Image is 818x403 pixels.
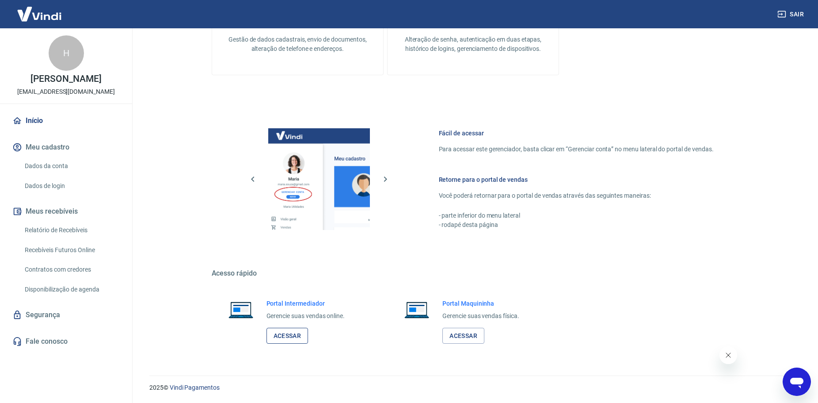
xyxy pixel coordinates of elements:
img: Imagem de um notebook aberto [222,299,259,320]
p: Gerencie suas vendas online. [266,311,345,321]
p: Gestão de dados cadastrais, envio de documentos, alteração de telefone e endereços. [226,35,369,54]
a: Dados de login [21,177,122,195]
h5: Acesso rápido [212,269,735,278]
a: Início [11,111,122,130]
h6: Fácil de acessar [439,129,714,138]
button: Meus recebíveis [11,202,122,221]
a: Contratos com credores [21,261,122,279]
p: - parte inferior do menu lateral [439,211,714,220]
p: Gerencie suas vendas física. [442,311,519,321]
p: [PERSON_NAME] [30,74,101,84]
span: Olá! Precisa de ajuda? [5,6,74,13]
p: Você poderá retornar para o portal de vendas através das seguintes maneiras: [439,191,714,200]
button: Meu cadastro [11,138,122,157]
button: Sair [776,6,807,23]
a: Acessar [266,328,308,344]
h6: Portal Intermediador [266,299,345,308]
p: 2025 © [149,383,797,392]
p: [EMAIL_ADDRESS][DOMAIN_NAME] [17,87,115,96]
a: Fale conosco [11,332,122,351]
img: Vindi [11,0,68,27]
img: Imagem de um notebook aberto [398,299,435,320]
a: Relatório de Recebíveis [21,221,122,239]
a: Segurança [11,305,122,325]
div: H [49,35,84,71]
p: - rodapé desta página [439,220,714,230]
iframe: Botão para abrir a janela de mensagens [783,368,811,396]
p: Para acessar este gerenciador, basta clicar em “Gerenciar conta” no menu lateral do portal de ven... [439,145,714,154]
a: Acessar [442,328,484,344]
a: Dados da conta [21,157,122,175]
a: Disponibilização de agenda [21,280,122,299]
p: Alteração de senha, autenticação em duas etapas, histórico de logins, gerenciamento de dispositivos. [402,35,544,54]
a: Vindi Pagamentos [170,384,220,391]
h6: Retorne para o portal de vendas [439,175,714,184]
iframe: Fechar mensagem [719,346,737,364]
img: Imagem da dashboard mostrando o botão de gerenciar conta na sidebar no lado esquerdo [268,128,370,230]
a: Recebíveis Futuros Online [21,241,122,259]
h6: Portal Maquininha [442,299,519,308]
